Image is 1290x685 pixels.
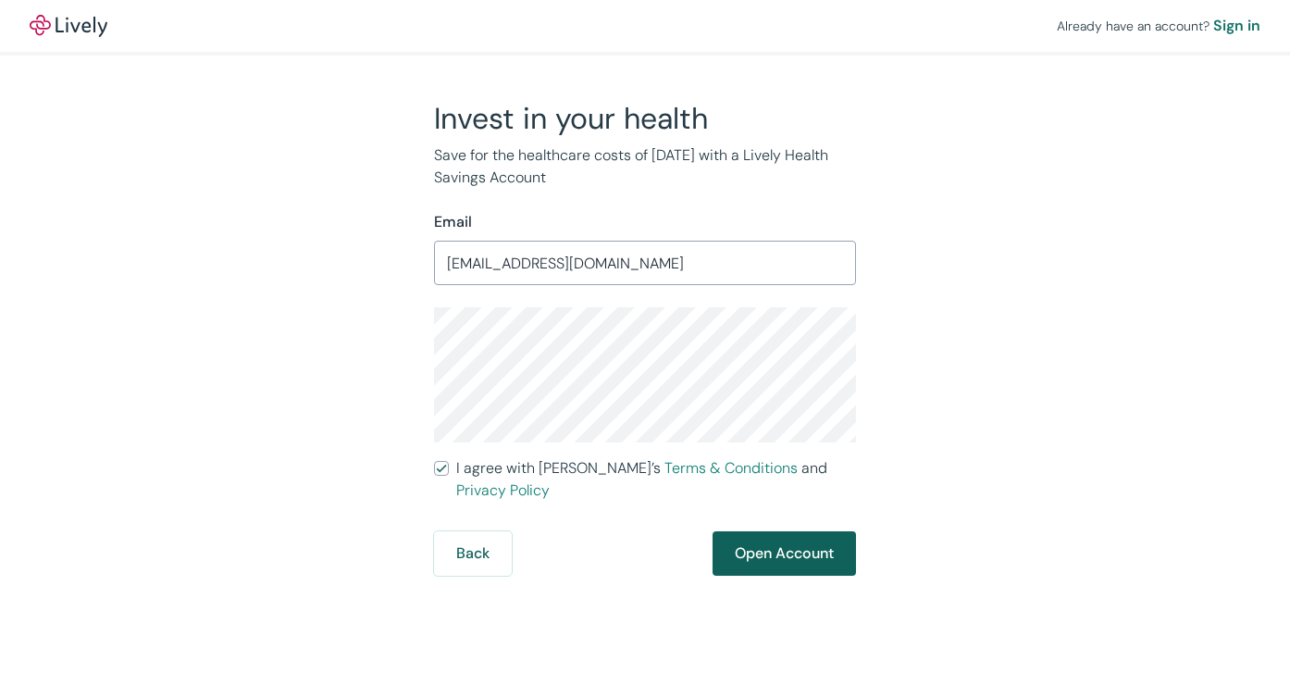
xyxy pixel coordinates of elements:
h2: Invest in your health [434,100,856,137]
a: LivelyLively [30,15,107,37]
span: I agree with [PERSON_NAME]’s and [456,457,856,502]
p: Save for the healthcare costs of [DATE] with a Lively Health Savings Account [434,144,856,189]
a: Terms & Conditions [664,458,798,478]
a: Sign in [1213,15,1260,37]
button: Open Account [713,531,856,576]
div: Already have an account? [1057,15,1260,37]
a: Privacy Policy [456,480,550,500]
button: Back [434,531,512,576]
label: Email [434,211,472,233]
img: Lively [30,15,107,37]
